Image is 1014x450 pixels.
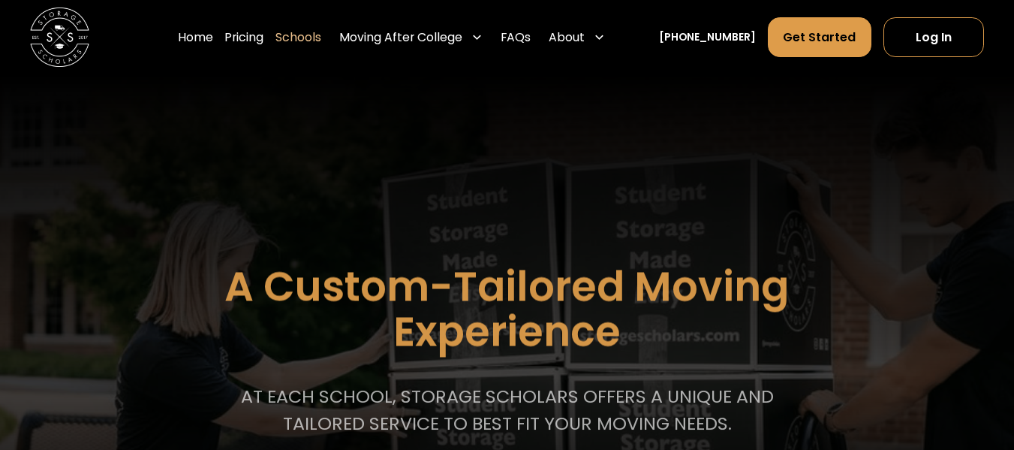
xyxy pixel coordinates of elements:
[883,17,984,57] a: Log In
[543,17,611,58] div: About
[151,264,863,355] h1: A Custom-Tailored Moving Experience
[339,29,462,47] div: Moving After College
[659,29,756,45] a: [PHONE_NUMBER]
[236,383,778,436] p: At each school, storage scholars offers a unique and tailored service to best fit your Moving needs.
[549,29,585,47] div: About
[275,17,321,58] a: Schools
[768,17,872,57] a: Get Started
[501,17,531,58] a: FAQs
[333,17,489,58] div: Moving After College
[178,17,213,58] a: Home
[30,8,89,67] img: Storage Scholars main logo
[224,17,263,58] a: Pricing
